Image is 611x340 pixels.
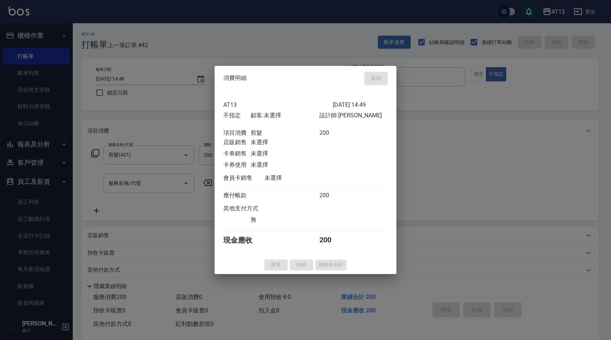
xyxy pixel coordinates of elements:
[223,139,251,146] div: 店販銷售
[251,112,319,120] div: 顧客: 未選擇
[319,112,388,120] div: 設計師: [PERSON_NAME]
[251,139,319,146] div: 未選擇
[223,235,264,245] div: 現金應收
[223,161,251,169] div: 卡券使用
[251,216,319,224] div: 無
[319,129,347,137] div: 200
[251,150,319,158] div: 未選擇
[264,174,333,182] div: 未選擇
[223,112,251,120] div: 不指定
[251,161,319,169] div: 未選擇
[223,205,278,212] div: 其他支付方式
[319,235,347,245] div: 200
[251,129,319,137] div: 剪髮
[223,129,251,137] div: 項目消費
[223,192,251,199] div: 應付帳款
[223,174,264,182] div: 會員卡銷售
[223,75,247,82] span: 消費明細
[333,101,388,108] div: [DATE] 14:49
[319,192,347,199] div: 200
[223,150,251,158] div: 卡券銷售
[223,101,333,108] div: AT13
